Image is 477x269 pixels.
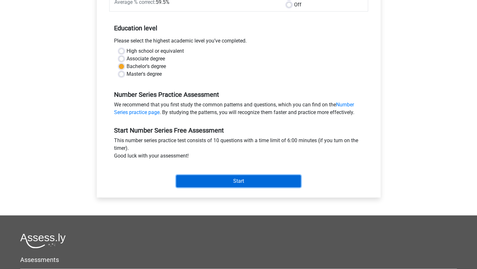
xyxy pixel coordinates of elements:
[20,256,457,264] h5: Assessments
[127,63,166,70] label: Bachelor's degree
[114,127,363,134] h5: Start Number Series Free Assessment
[109,137,368,162] div: This number series practice test consists of 10 questions with a time limit of 6:00 minutes (if y...
[114,102,354,115] a: Number Series practice page
[127,70,162,78] label: Master's degree
[114,22,363,35] h5: Education level
[127,47,184,55] label: High school or equivalent
[114,91,363,98] h5: Number Series Practice Assessment
[127,55,165,63] label: Associate degree
[20,233,66,248] img: Assessly logo
[109,37,368,47] div: Please select the highest academic level you’ve completed.
[294,1,301,9] label: Off
[176,175,301,187] input: Start
[109,101,368,119] div: We recommend that you first study the common patterns and questions, which you can find on the . ...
